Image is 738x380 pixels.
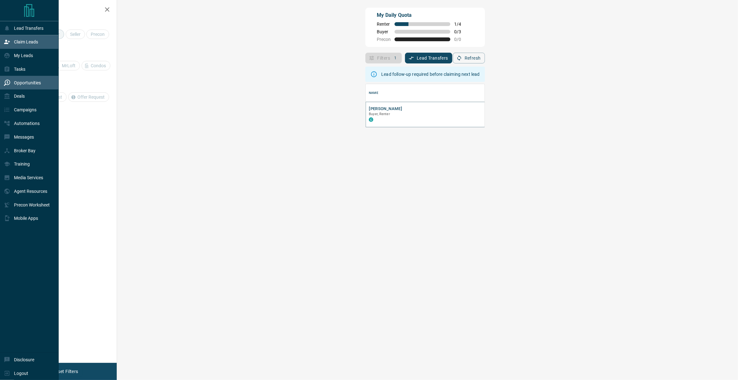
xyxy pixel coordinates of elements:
span: Buyer, Renter [369,112,390,116]
div: Name [369,84,378,102]
div: condos.ca [369,117,373,122]
button: Reset Filters [48,366,82,377]
div: Name [366,84,719,102]
span: Buyer [377,29,391,34]
button: [PERSON_NAME] [369,106,402,112]
div: Lead follow-up required before claiming next lead [381,69,480,80]
button: Refresh [453,53,485,63]
span: 0 / 0 [454,37,468,42]
span: 0 / 3 [454,29,468,34]
button: Lead Transfers [405,53,452,63]
h2: Filters [20,6,110,14]
span: Precon [377,37,391,42]
span: Renter [377,22,391,27]
span: 1 / 4 [454,22,468,27]
p: My Daily Quota [377,11,468,19]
